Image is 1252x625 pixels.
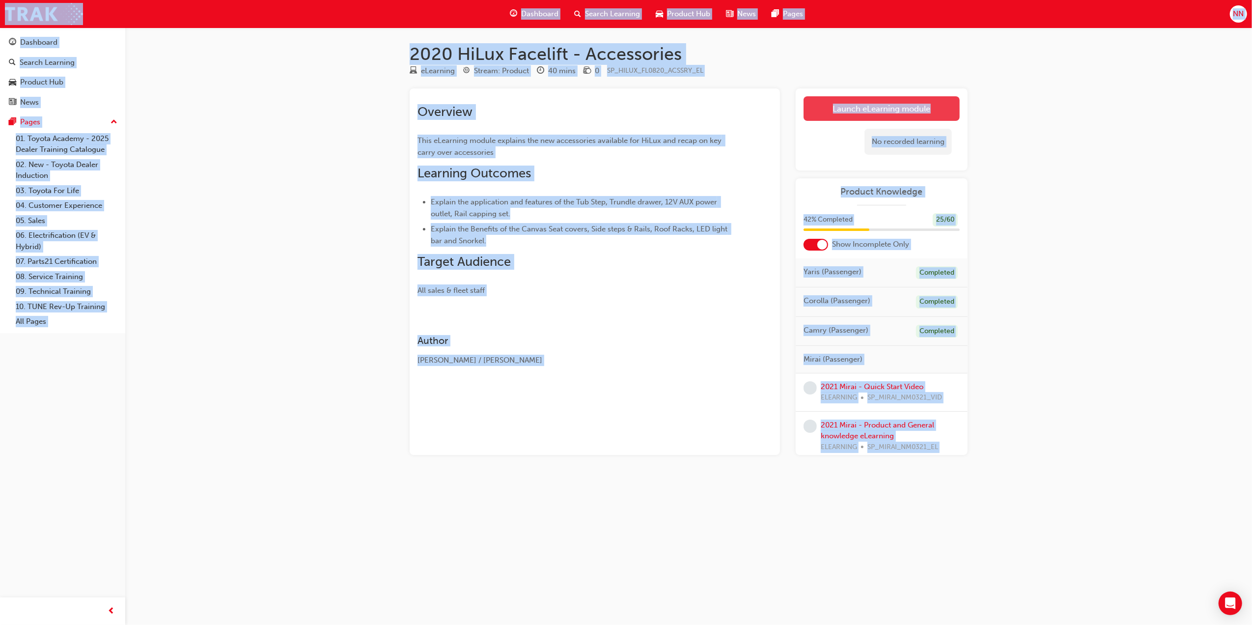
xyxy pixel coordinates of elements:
a: 02. New - Toyota Dealer Induction [12,157,121,183]
div: Completed [916,266,958,280]
a: Product Hub [4,73,121,91]
div: Open Intercom Messenger [1219,592,1242,615]
div: Duration [537,65,576,77]
span: Product Hub [667,8,710,20]
div: Type [410,65,455,77]
span: car-icon [656,8,663,20]
div: [PERSON_NAME] / [PERSON_NAME] [417,355,737,366]
div: Dashboard [20,37,57,48]
span: Search Learning [585,8,640,20]
h1: 2020 HiLux Facelift - Accessories [410,43,968,65]
span: Corolla (Passenger) [804,295,870,307]
span: news-icon [726,8,733,20]
span: Overview [417,104,473,119]
div: eLearning [421,65,455,77]
a: 03. Toyota For Life [12,183,121,199]
span: News [737,8,756,20]
span: 42 % Completed [804,214,853,226]
div: Completed [916,295,958,309]
span: money-icon [584,67,591,76]
div: Product Hub [20,77,63,88]
span: search-icon [9,58,16,67]
h3: Author [417,335,737,346]
button: Pages [4,113,121,131]
a: Dashboard [4,33,121,52]
div: Stream: Product [474,65,529,77]
span: learningRecordVerb_NONE-icon [804,381,817,395]
div: Completed [916,325,958,338]
a: Launch eLearning module [804,96,960,121]
span: guage-icon [9,38,16,47]
span: Mirai (Passenger) [804,354,862,365]
button: NN [1230,5,1247,23]
span: up-icon [111,116,117,129]
span: Show Incomplete Only [832,239,909,250]
span: NN [1233,8,1244,20]
a: search-iconSearch Learning [566,4,648,24]
span: Explain the Benefits of the Canvas Seat covers, Side steps & Rails, Roof Racks, LED light bar and... [431,225,729,245]
div: No recorded learning [864,129,952,155]
span: learningRecordVerb_NONE-icon [804,420,817,433]
span: Learning Outcomes [417,166,531,181]
div: Price [584,65,599,77]
span: Learning resource code [607,66,703,75]
span: clock-icon [537,67,544,76]
a: 04. Customer Experience [12,198,121,213]
a: 2021 Mirai - Product and General knowledge eLearning [821,421,934,441]
span: Camry (Passenger) [804,325,868,336]
span: Explain the application and features of the Tub Step, Trundle drawer, 12V AUX power outlet, Rail ... [431,198,719,218]
div: 0 [595,65,599,77]
span: This eLearning module explains the new accessories available for HiLux and recap on key carry ove... [417,136,723,157]
a: 08. Service Training [12,269,121,284]
span: news-icon [9,98,16,107]
div: 40 mins [548,65,576,77]
img: Trak [5,3,83,25]
span: Dashboard [521,8,558,20]
span: SP_MIRAI_NM0321_EL [867,442,938,453]
span: ELEARNING [821,392,857,403]
span: Yaris (Passenger) [804,266,862,278]
a: news-iconNews [718,4,764,24]
a: 06. Electrification (EV & Hybrid) [12,228,121,254]
span: pages-icon [9,118,16,127]
span: SP_MIRAI_NM0321_VID [867,392,942,403]
a: News [4,93,121,112]
a: 07. Parts21 Certification [12,254,121,269]
span: learningResourceType_ELEARNING-icon [410,67,417,76]
span: All sales & fleet staff [417,286,485,295]
span: ELEARNING [821,442,857,453]
a: guage-iconDashboard [502,4,566,24]
div: Search Learning [20,57,75,68]
span: prev-icon [108,605,115,618]
a: 01. Toyota Academy - 2025 Dealer Training Catalogue [12,131,121,157]
span: target-icon [463,67,470,76]
span: pages-icon [772,8,779,20]
a: Product Knowledge [804,186,960,198]
a: Search Learning [4,54,121,72]
span: Target Audience [417,254,511,269]
div: Pages [20,116,40,128]
span: car-icon [9,78,16,87]
a: 10. TUNE Rev-Up Training [12,299,121,314]
a: 09. Technical Training [12,284,121,299]
span: Pages [783,8,803,20]
a: 2021 Mirai - Quick Start Video [821,382,923,391]
a: All Pages [12,314,121,329]
a: 05. Sales [12,213,121,228]
div: Stream [463,65,529,77]
span: search-icon [574,8,581,20]
span: guage-icon [510,8,517,20]
button: DashboardSearch LearningProduct HubNews [4,31,121,113]
div: 25 / 60 [933,213,958,227]
div: News [20,97,39,108]
a: car-iconProduct Hub [648,4,718,24]
a: pages-iconPages [764,4,811,24]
